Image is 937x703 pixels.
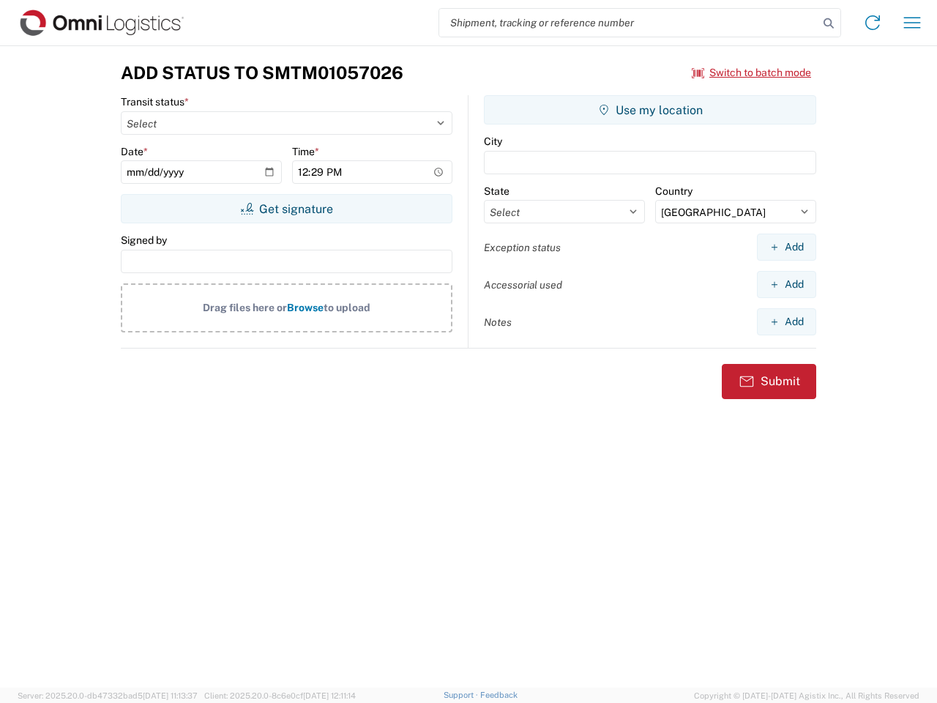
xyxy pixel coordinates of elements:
[694,689,919,702] span: Copyright © [DATE]-[DATE] Agistix Inc., All Rights Reserved
[121,194,452,223] button: Get signature
[292,145,319,158] label: Time
[480,691,518,699] a: Feedback
[287,302,324,313] span: Browse
[204,691,356,700] span: Client: 2025.20.0-8c6e0cf
[655,185,693,198] label: Country
[722,364,816,399] button: Submit
[121,234,167,247] label: Signed by
[324,302,370,313] span: to upload
[484,278,562,291] label: Accessorial used
[484,95,816,124] button: Use my location
[121,145,148,158] label: Date
[203,302,287,313] span: Drag files here or
[121,95,189,108] label: Transit status
[121,62,403,83] h3: Add Status to SMTM01057026
[444,691,480,699] a: Support
[484,185,509,198] label: State
[757,234,816,261] button: Add
[303,691,356,700] span: [DATE] 12:11:14
[692,61,811,85] button: Switch to batch mode
[484,316,512,329] label: Notes
[484,135,502,148] label: City
[484,241,561,254] label: Exception status
[143,691,198,700] span: [DATE] 11:13:37
[757,271,816,298] button: Add
[18,691,198,700] span: Server: 2025.20.0-db47332bad5
[439,9,818,37] input: Shipment, tracking or reference number
[757,308,816,335] button: Add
